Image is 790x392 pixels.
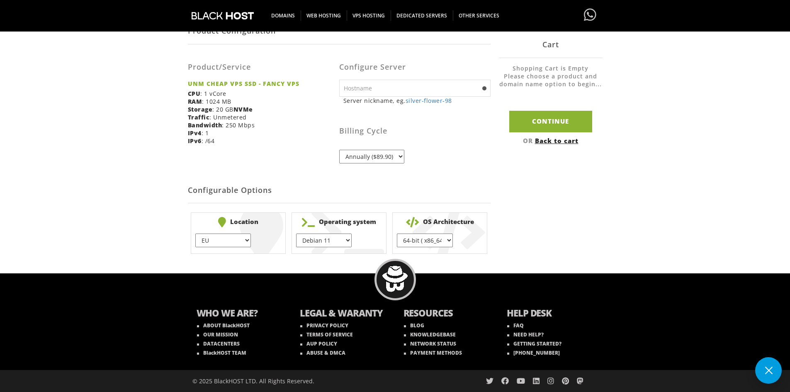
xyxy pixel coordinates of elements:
[339,80,491,97] input: Hostname
[507,307,594,321] b: HELP DESK
[188,129,202,137] b: IPv4
[300,349,345,356] a: ABUSE & DMCA
[296,217,382,227] b: Operating system
[195,217,281,227] b: Location
[404,331,456,338] a: KNOWLEDGEBASE
[197,349,246,356] a: BlackHOST TEAM
[197,331,238,338] a: OUR MISSION
[188,137,202,145] b: IPv6
[397,217,483,227] b: OS Architecture
[499,31,603,58] div: Cart
[233,105,253,113] b: NVMe
[188,63,333,71] h3: Product/Service
[197,322,250,329] a: ABOUT BlackHOST
[404,340,456,347] a: NETWORK STATUS
[188,178,491,203] h2: Configurable Options
[535,136,579,144] a: Back to cart
[499,64,603,96] li: Shopping Cart is Empty Please choose a product and domain name option to begin...
[339,63,491,71] h3: Configure Server
[453,10,505,21] span: OTHER SERVICES
[507,340,562,347] a: GETTING STARTED?
[300,322,348,329] a: PRIVACY POLICY
[397,234,452,247] select: } }
[406,97,452,105] a: silver-flower-98
[507,349,560,356] a: [PHONE_NUMBER]
[404,307,491,321] b: RESOURCES
[188,105,213,113] b: Storage
[300,340,337,347] a: AUP POLICY
[197,307,284,321] b: WHO WE ARE?
[188,121,222,129] b: Bandwidth
[188,97,202,105] b: RAM
[195,234,251,247] select: } } } } } }
[339,127,491,135] h3: Billing Cycle
[192,370,391,392] div: © 2025 BlackHOST LTD. All Rights Reserved.
[347,10,391,21] span: VPS HOSTING
[300,307,387,321] b: LEGAL & WARANTY
[509,111,592,132] input: Continue
[507,322,524,329] a: FAQ
[197,340,240,347] a: DATACENTERS
[343,97,491,105] small: Server nickname, eg.
[300,331,353,338] a: TERMS OF SERVICE
[188,80,333,88] strong: UNM CHEAP VPS SSD - FANCY VPS
[296,234,352,247] select: } } } } } } } } } } } } } } } }
[265,10,301,21] span: DOMAINS
[507,331,544,338] a: NEED HELP?
[188,113,210,121] b: Traffic
[301,10,347,21] span: WEB HOSTING
[404,349,462,356] a: PAYMENT METHODS
[188,90,201,97] b: CPU
[391,10,453,21] span: DEDICATED SERVERS
[188,51,339,151] div: : 1 vCore : 1024 MB : 20 GB : Unmetered : 250 Mbps : 1 : /64
[382,266,408,292] img: BlackHOST mascont, Blacky.
[499,136,603,144] div: OR
[404,322,424,329] a: BLOG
